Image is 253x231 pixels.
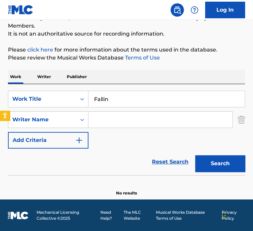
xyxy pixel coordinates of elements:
a: Terms of Use [124,55,160,61]
p: Work [8,70,23,84]
img: MLC Logo [8,5,34,15]
a: Musical Works Database Terms of Use [156,209,218,221]
a: click here [27,47,53,53]
img: 9d2ae6d4665cec9f34b9.svg [75,136,83,144]
a: Need Help? [100,209,119,221]
p: Please for more information about the terms used in the database. [8,46,245,54]
p: Writer [35,70,53,84]
div: Work Title [12,95,72,103]
p: Please review the Musical Works Database [8,54,245,62]
div: Help [188,3,201,17]
iframe: Chat Widget [220,199,253,231]
img: help [190,6,198,14]
button: Search [195,155,245,172]
a: Log In [205,2,245,18]
span: Mechanical Licensing Collective © 2025 [37,209,96,221]
img: Delete Criterion [238,111,245,128]
a: Reset Search [149,155,192,169]
p: The accuracy and completeness of The MLC's data is determined solely by our Members. [8,14,245,30]
p: It is not an authoritative source for recording information. [8,30,245,38]
p: Publisher [65,70,89,84]
p: No results [116,182,137,196]
img: search [173,6,181,14]
form: Search Form [8,91,245,175]
img: logo [8,211,29,219]
div: Writer Name [12,116,72,124]
button: Add Criteria [8,132,88,149]
a: Public Search [171,3,184,17]
a: The MLC Website [124,209,152,221]
div: Drag [222,206,226,226]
